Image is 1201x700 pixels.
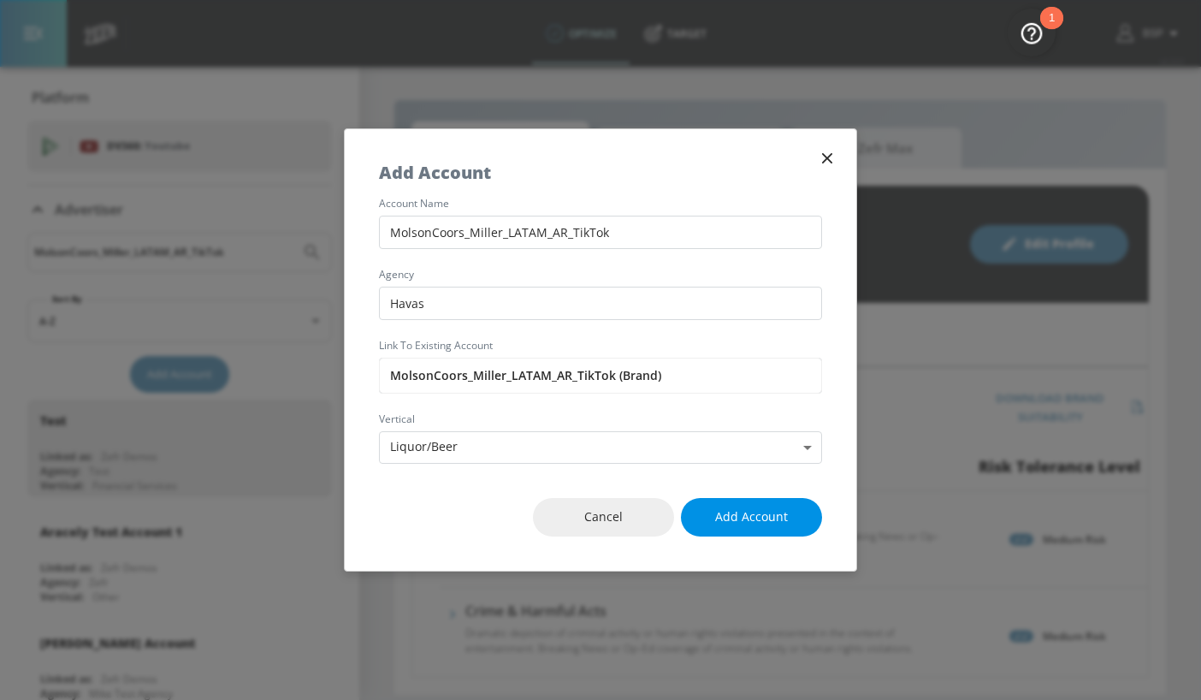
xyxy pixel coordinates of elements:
[379,287,822,320] input: Enter agency name
[379,414,822,424] label: vertical
[567,507,640,528] span: Cancel
[379,358,822,394] input: Enter account name
[379,216,822,249] input: Enter account name
[379,163,491,181] h5: Add Account
[1008,9,1056,56] button: Open Resource Center, 1 new notification
[533,498,674,537] button: Cancel
[379,199,822,209] label: account name
[379,341,822,351] label: Link to Existing Account
[1049,18,1055,40] div: 1
[379,270,822,280] label: agency
[379,431,822,465] div: Liquor/Beer
[715,507,788,528] span: Add Account
[681,498,822,537] button: Add Account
